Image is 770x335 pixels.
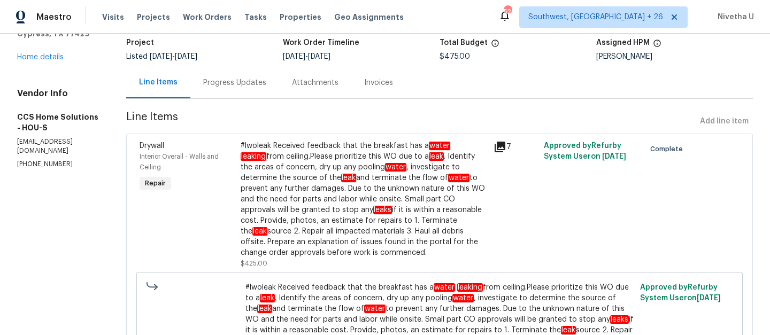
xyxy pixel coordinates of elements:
span: Complete [650,144,687,154]
span: [DATE] [283,53,305,60]
span: Work Orders [183,12,232,22]
em: water [452,294,474,302]
span: - [283,53,330,60]
h5: CCS Home Solutions - HOU-S [17,112,101,133]
span: Approved by Refurby System User on [544,142,626,160]
em: water [429,142,450,150]
span: Maestro [36,12,72,22]
div: Line Items [139,77,178,88]
p: [EMAIL_ADDRESS][DOMAIN_NAME] [17,137,101,155]
span: Visits [102,12,124,22]
span: Nivetha U [713,12,754,22]
span: [DATE] [602,153,626,160]
span: Listed [126,53,197,60]
span: The hpm assigned to this work order. [653,39,661,53]
em: leak [341,174,356,182]
span: Southwest, [GEOGRAPHIC_DATA] + 26 [528,12,663,22]
em: water [364,305,386,313]
div: Attachments [292,77,338,88]
em: water [448,174,469,182]
span: Approved by Refurby System User on [640,284,721,302]
em: leak [561,326,576,334]
span: [DATE] [697,294,721,302]
span: Line Items [126,112,696,131]
span: The total cost of line items that have been proposed by Opendoor. This sum includes line items th... [491,39,499,53]
div: 7 [494,141,537,153]
span: - [150,53,197,60]
a: Home details [17,53,64,61]
span: Repair [141,178,170,189]
span: Interior Overall - Walls and Ceiling [140,153,219,170]
span: [DATE] [175,53,197,60]
div: [PERSON_NAME] [596,53,753,60]
h5: Cypress, TX 77429 [17,28,101,39]
h5: Assigned HPM [596,39,650,46]
em: leaks [373,206,392,214]
span: $425.00 [241,260,267,267]
em: leak [252,227,267,236]
span: Tasks [244,13,267,21]
div: 524 [504,6,511,17]
em: leaking [241,152,266,161]
span: Drywall [140,142,164,150]
h5: Work Order Timeline [283,39,359,46]
em: leaking [457,283,483,292]
em: water [434,283,455,292]
span: [DATE] [308,53,330,60]
span: Projects [137,12,170,22]
em: water [385,163,406,172]
h5: Total Budget [440,39,488,46]
em: leaks [610,315,629,324]
h4: Vendor Info [17,88,101,99]
span: [DATE] [150,53,172,60]
div: #lwoleak Received feedback that the breakfast has a from ceiling.Please prioritize this WO due to... [241,141,487,258]
div: Invoices [364,77,393,88]
em: leak [429,152,444,161]
span: Properties [280,12,321,22]
div: Progress Updates [203,77,266,88]
span: Geo Assignments [334,12,404,22]
span: $475.00 [440,53,470,60]
h5: Project [126,39,154,46]
em: leak [260,294,275,302]
p: [PHONE_NUMBER] [17,160,101,169]
em: leak [257,305,272,313]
